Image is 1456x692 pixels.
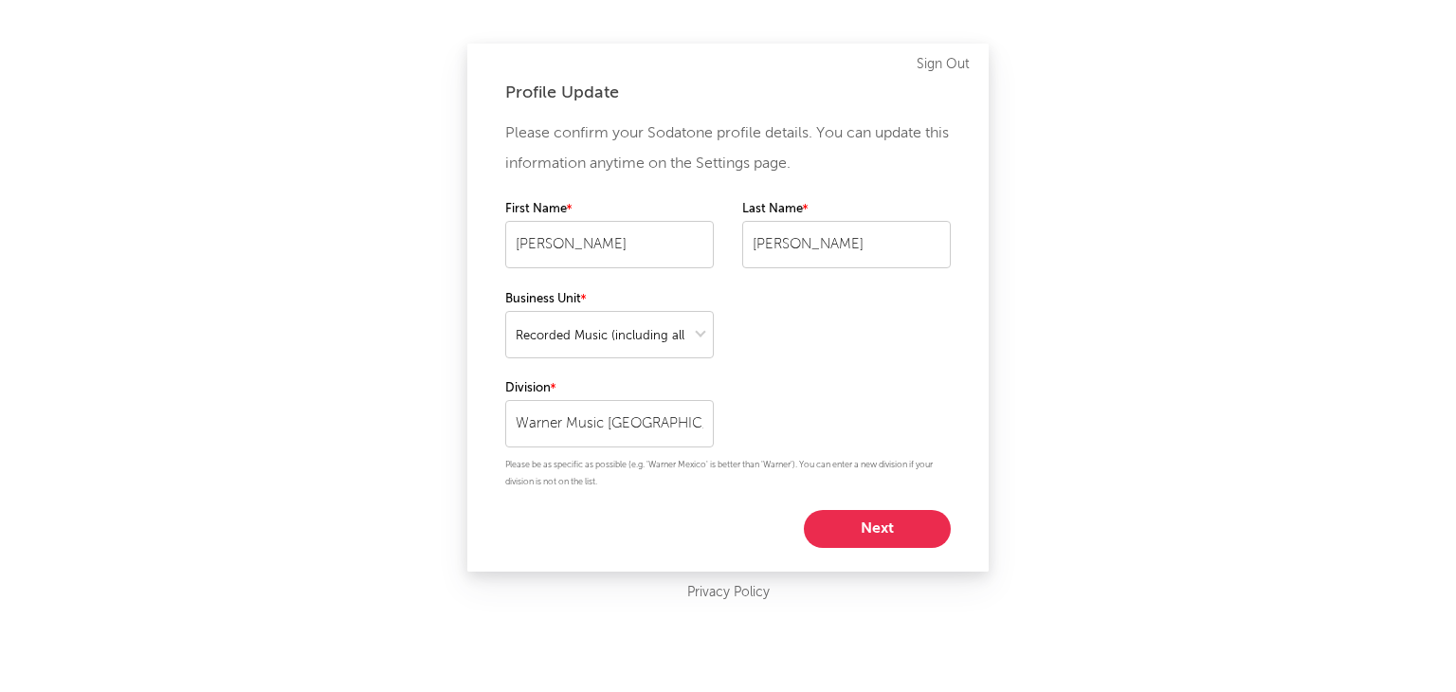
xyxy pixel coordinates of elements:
a: Privacy Policy [687,581,770,605]
button: Next [804,510,951,548]
input: Your last name [742,221,951,268]
input: Your first name [505,221,714,268]
a: Sign Out [917,53,970,76]
input: Your division [505,400,714,447]
label: Last Name [742,198,951,221]
label: First Name [505,198,714,221]
p: Please be as specific as possible (e.g. 'Warner Mexico' is better than 'Warner'). You can enter a... [505,457,951,491]
div: Profile Update [505,82,951,104]
p: Please confirm your Sodatone profile details. You can update this information anytime on the Sett... [505,118,951,179]
label: Division [505,377,714,400]
label: Business Unit [505,288,714,311]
